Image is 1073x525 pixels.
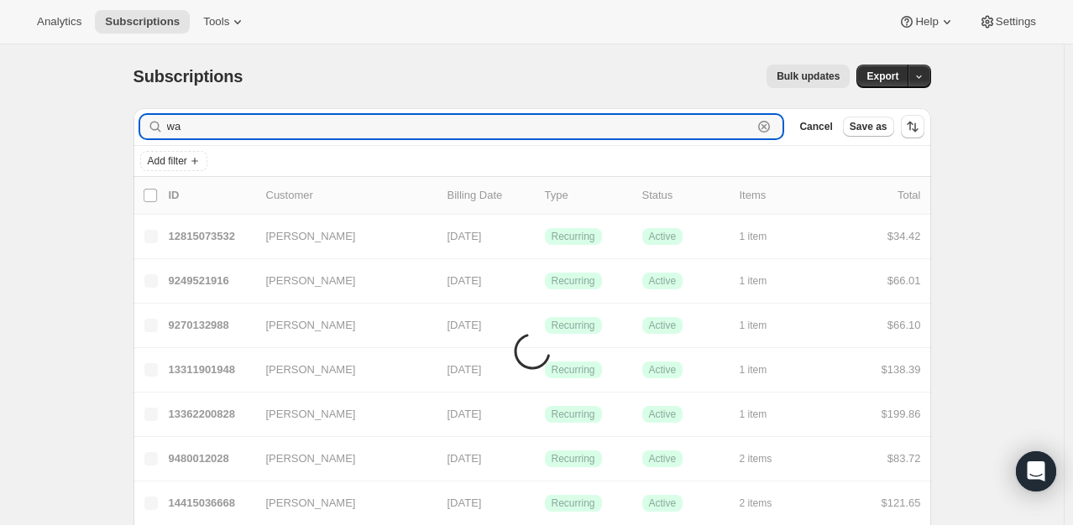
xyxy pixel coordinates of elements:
button: Subscriptions [95,10,190,34]
span: Analytics [37,15,81,29]
input: Filter subscribers [167,115,753,138]
span: Bulk updates [777,70,840,83]
button: Export [856,65,908,88]
span: Subscriptions [105,15,180,29]
button: Sort the results [901,115,924,138]
span: Cancel [799,120,832,133]
span: Export [866,70,898,83]
div: Open Intercom Messenger [1016,451,1056,491]
button: Cancel [793,117,839,137]
button: Help [888,10,965,34]
button: Clear [756,118,772,135]
button: Save as [843,117,894,137]
span: Subscriptions [133,67,243,86]
button: Settings [969,10,1046,34]
span: Settings [996,15,1036,29]
span: Save as [850,120,887,133]
span: Help [915,15,938,29]
span: Add filter [148,154,187,168]
button: Tools [193,10,256,34]
button: Analytics [27,10,92,34]
button: Bulk updates [767,65,850,88]
button: Add filter [140,151,207,171]
span: Tools [203,15,229,29]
